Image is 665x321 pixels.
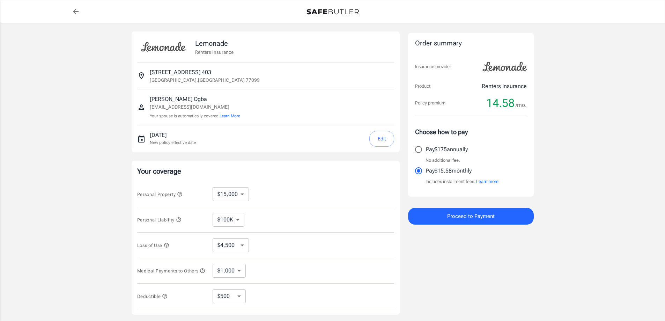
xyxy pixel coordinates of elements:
button: Learn more [476,178,498,185]
p: No additional fee. [426,157,460,164]
button: Deductible [137,292,168,300]
button: Proceed to Payment [408,208,534,225]
a: back to quotes [69,5,83,19]
img: Back to quotes [306,9,359,15]
p: Renters Insurance [482,82,527,90]
span: Proceed to Payment [447,212,495,221]
p: [EMAIL_ADDRESS][DOMAIN_NAME] [150,103,240,111]
p: Insurance provider [415,63,451,70]
p: [GEOGRAPHIC_DATA] , [GEOGRAPHIC_DATA] 77099 [150,76,260,83]
button: Personal Property [137,190,183,198]
p: Product [415,83,430,90]
p: New policy effective date [150,139,196,146]
button: Medical Payments to Others [137,267,206,275]
button: Edit [369,131,394,147]
p: Lemonade [195,38,234,49]
p: [DATE] [150,131,196,139]
p: Includes installment fees. [426,178,498,185]
svg: New policy start date [137,135,146,143]
button: Personal Liability [137,216,182,224]
p: Your coverage [137,166,394,176]
p: Pay $175 annually [426,145,468,154]
span: Personal Liability [137,217,182,222]
span: 14.58 [486,96,515,110]
p: Renters Insurance [195,49,234,56]
div: Order summary [415,38,527,49]
img: Lemonade [479,57,531,76]
span: Loss of Use [137,243,169,248]
svg: Insured person [137,103,146,111]
p: Choose how to pay [415,127,527,137]
p: [PERSON_NAME] Ogba [150,95,240,103]
p: Pay $15.58 monthly [426,167,472,175]
p: Policy premium [415,100,445,107]
p: Your spouse is automatically covered. [150,113,240,119]
span: Medical Payments to Others [137,268,206,273]
p: [STREET_ADDRESS] 403 [150,68,211,76]
span: Deductible [137,294,168,299]
button: Loss of Use [137,241,169,249]
span: Personal Property [137,192,183,197]
svg: Insured address [137,72,146,80]
span: /mo. [516,100,527,110]
button: Learn More [220,113,240,119]
img: Lemonade [137,37,190,57]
